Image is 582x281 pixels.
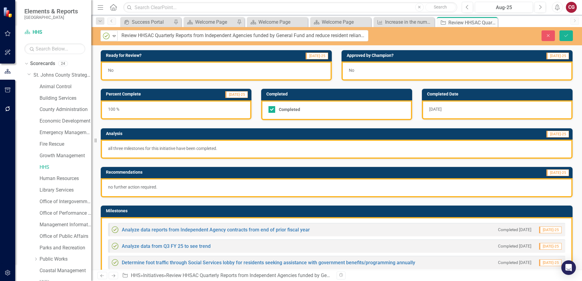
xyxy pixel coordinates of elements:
div: 24 [58,61,68,66]
span: [DATE]-25 [306,53,328,59]
span: [DATE]-25 [546,131,569,137]
span: No [349,68,354,73]
a: Success Portal [122,18,172,26]
span: Search [434,5,447,9]
a: Economic Development [40,118,91,125]
span: [DATE]-25 [539,259,562,266]
div: Review HHSAC Quarterly Reports from Independent Agencies funded by General Fund and reduce reside... [166,272,494,278]
div: Welcome Page [322,18,370,26]
span: [DATE]-25 [225,91,248,98]
a: Growth Management [40,152,91,159]
small: Completed [DATE] [498,243,531,249]
span: Elements & Reports [24,8,78,15]
div: Welcome Page [195,18,235,26]
span: [DATE] [429,107,442,112]
h3: Analysis [106,131,299,136]
span: [DATE]-25 [539,227,562,233]
span: No [108,68,114,73]
img: Completed [103,32,110,40]
img: Completed [111,242,119,250]
div: 100 % [101,100,251,120]
a: Determine foot traffic through Social Services lobby for residents seeking assistance with govern... [122,260,415,265]
a: Animal Control [40,83,91,90]
a: Library Services [40,187,91,194]
div: Increase in the number of individuals positively impacted by partnership initiatives [385,18,433,26]
a: Initiatives [143,272,164,278]
a: HHS [131,272,141,278]
a: Parks and Recreation [40,245,91,252]
a: Welcome Page [185,18,235,26]
a: Welcome Page [248,18,306,26]
a: Analyze data from Q3 FY 25 to see trend [122,243,211,249]
a: Office of Performance & Transparency [40,210,91,217]
input: This field is required [117,30,368,41]
input: Search ClearPoint... [123,2,457,13]
h3: Completed [266,92,409,96]
small: [GEOGRAPHIC_DATA] [24,15,78,20]
a: Scorecards [30,60,55,67]
p: all three milestones for this initiative have been completed. [108,145,565,151]
span: [DATE]-25 [546,53,569,59]
a: Public Works [40,256,91,263]
img: ClearPoint Strategy [3,7,14,18]
h3: Recommendations [106,170,390,175]
a: Management Information Systems [40,221,91,228]
a: Emergency Management [40,129,91,136]
span: [DATE]-25 [539,243,562,250]
h3: Percent Complete [106,92,192,96]
span: [DATE]-25 [546,169,569,176]
input: Search Below... [24,43,85,54]
small: Completed [DATE] [498,227,531,233]
p: no further action required. [108,184,565,190]
a: Human Resources [40,175,91,182]
div: Aug-25 [477,4,531,11]
a: County Administration [40,106,91,113]
div: Success Portal [132,18,172,26]
a: Analyze data reports from Independent Agency contracts from end of prior fiscal year [122,227,310,233]
a: Office of Intergovernmental Affairs [40,198,91,205]
button: Aug-25 [475,2,533,13]
div: Welcome Page [258,18,306,26]
a: Increase in the number of individuals positively impacted by partnership initiatives [375,18,433,26]
a: HHS [40,164,91,171]
img: Completed [111,259,119,266]
div: » » [122,272,332,279]
a: Coastal Management [40,267,91,274]
a: Welcome Page [312,18,370,26]
a: Office of Public Affairs [40,233,91,240]
button: Search [425,3,456,12]
img: Completed [111,226,119,233]
div: Open Intercom Messenger [561,260,576,275]
small: Completed [DATE] [498,260,531,265]
h3: Approved by Champion? [347,53,496,58]
a: St. Johns County Strategic Plan [33,72,91,79]
h3: Completed Date [427,92,570,96]
div: Review HHSAC Quarterly Reports from Independent Agencies funded by General Fund and reduce reside... [448,19,496,26]
button: CG [566,2,577,13]
a: Fire Rescue [40,141,91,148]
h3: Milestones [106,209,570,213]
h3: Ready for Review? [106,53,241,58]
a: HHS [24,29,85,36]
a: Building Services [40,95,91,102]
